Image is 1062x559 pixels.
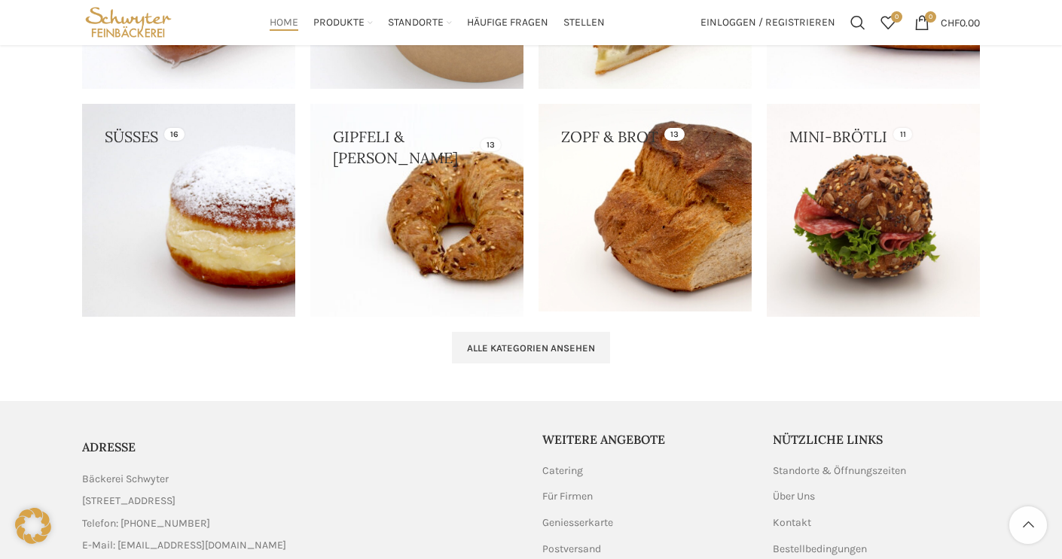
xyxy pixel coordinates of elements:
[891,11,902,23] span: 0
[542,515,615,530] a: Geniesserkarte
[941,16,960,29] span: CHF
[873,8,903,38] div: Meine Wunschliste
[542,431,750,448] h5: Weitere Angebote
[773,463,908,478] a: Standorte & Öffnungszeiten
[182,8,693,38] div: Main navigation
[388,16,444,30] span: Standorte
[773,489,816,504] a: Über Uns
[82,537,520,554] a: List item link
[542,463,584,478] a: Catering
[82,515,520,532] a: List item link
[82,439,136,454] span: ADRESSE
[925,11,936,23] span: 0
[467,16,548,30] span: Häufige Fragen
[773,431,981,448] h5: Nützliche Links
[773,515,813,530] a: Kontakt
[693,8,843,38] a: Einloggen / Registrieren
[1009,506,1047,544] a: Scroll to top button
[563,8,605,38] a: Stellen
[467,342,595,354] span: Alle Kategorien ansehen
[542,489,594,504] a: Für Firmen
[542,542,603,557] a: Postversand
[941,16,980,29] bdi: 0.00
[82,493,175,509] span: [STREET_ADDRESS]
[452,332,610,363] a: Alle Kategorien ansehen
[873,8,903,38] a: 0
[773,542,868,557] a: Bestellbedingungen
[843,8,873,38] a: Suchen
[388,8,452,38] a: Standorte
[270,16,298,30] span: Home
[313,16,365,30] span: Produkte
[700,17,835,28] span: Einloggen / Registrieren
[313,8,373,38] a: Produkte
[467,8,548,38] a: Häufige Fragen
[563,16,605,30] span: Stellen
[82,471,169,488] span: Bäckerei Schwyter
[907,8,987,38] a: 0 CHF0.00
[270,8,298,38] a: Home
[82,15,175,28] a: Site logo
